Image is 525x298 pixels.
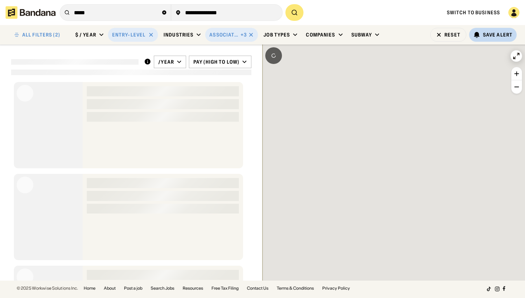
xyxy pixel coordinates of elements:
[247,286,268,290] a: Contact Us
[277,286,314,290] a: Terms & Conditions
[183,286,203,290] a: Resources
[124,286,142,290] a: Post a job
[444,32,460,37] div: Reset
[264,32,290,38] div: Job Types
[22,32,60,37] div: ALL FILTERS (2)
[84,286,95,290] a: Home
[306,32,335,38] div: Companies
[209,32,239,38] div: Associate's Degree
[6,6,56,19] img: Bandana logotype
[158,59,174,65] div: /year
[17,286,78,290] div: © 2025 Workwise Solutions Inc.
[193,59,239,65] div: Pay (High to Low)
[75,32,96,38] div: $ / year
[164,32,193,38] div: Industries
[112,32,145,38] div: Entry-Level
[241,32,247,38] div: +3
[483,32,512,38] div: Save Alert
[322,286,350,290] a: Privacy Policy
[211,286,239,290] a: Free Tax Filing
[104,286,116,290] a: About
[447,9,500,16] a: Switch to Business
[151,286,174,290] a: Search Jobs
[351,32,372,38] div: Subway
[11,79,251,281] div: grid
